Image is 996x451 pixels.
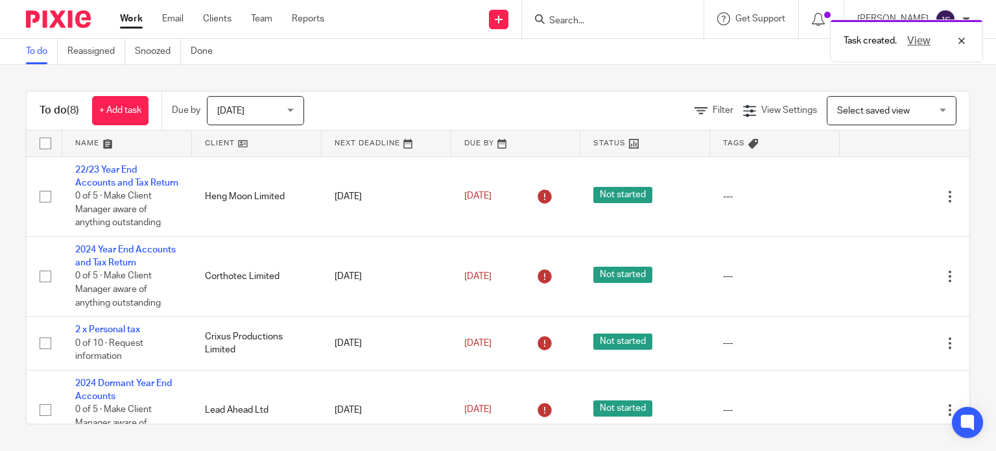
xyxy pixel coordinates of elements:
a: 22/23 Year End Accounts and Tax Return [75,165,178,188]
p: Task created. [844,34,897,47]
a: Team [251,12,272,25]
td: [DATE] [322,156,451,236]
td: [DATE] [322,317,451,370]
img: Pixie [26,10,91,28]
img: svg%3E [935,9,956,30]
td: Corthotec Limited [192,236,322,316]
span: View Settings [761,106,817,115]
a: Clients [203,12,231,25]
div: --- [723,270,827,283]
button: View [903,33,934,49]
span: 0 of 5 · Make Client Manager aware of anything outstanding [75,272,161,308]
a: Snoozed [135,39,181,64]
div: --- [723,190,827,203]
a: Work [120,12,143,25]
td: Lead Ahead Ltd [192,370,322,450]
a: Reports [292,12,324,25]
a: Done [191,39,222,64]
td: Heng Moon Limited [192,156,322,236]
a: Email [162,12,184,25]
p: Due by [172,104,200,117]
span: [DATE] [464,272,492,281]
a: 2024 Year End Accounts and Tax Return [75,245,176,267]
span: [DATE] [464,191,492,201]
span: 0 of 5 · Make Client Manager aware of anything outstanding [75,406,161,441]
span: Filter [713,106,733,115]
a: Reassigned [67,39,125,64]
td: [DATE] [322,236,451,316]
span: Select saved view [837,106,910,116]
a: + Add task [92,96,148,125]
td: [DATE] [322,370,451,450]
a: To do [26,39,58,64]
span: 0 of 5 · Make Client Manager aware of anything outstanding [75,191,161,227]
span: Tags [723,140,745,147]
a: 2024 Dormant Year End Accounts [75,379,172,401]
a: 2 x Personal tax [75,325,140,334]
span: Not started [593,400,652,417]
span: Not started [593,267,652,283]
span: 0 of 10 · Request information [75,339,143,361]
div: --- [723,404,827,417]
span: Not started [593,334,652,350]
span: [DATE] [217,106,244,116]
span: Not started [593,187,652,203]
td: Crixus Productions Limited [192,317,322,370]
span: [DATE] [464,406,492,415]
span: (8) [67,105,79,116]
span: [DATE] [464,339,492,348]
h1: To do [40,104,79,117]
div: --- [723,337,827,350]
